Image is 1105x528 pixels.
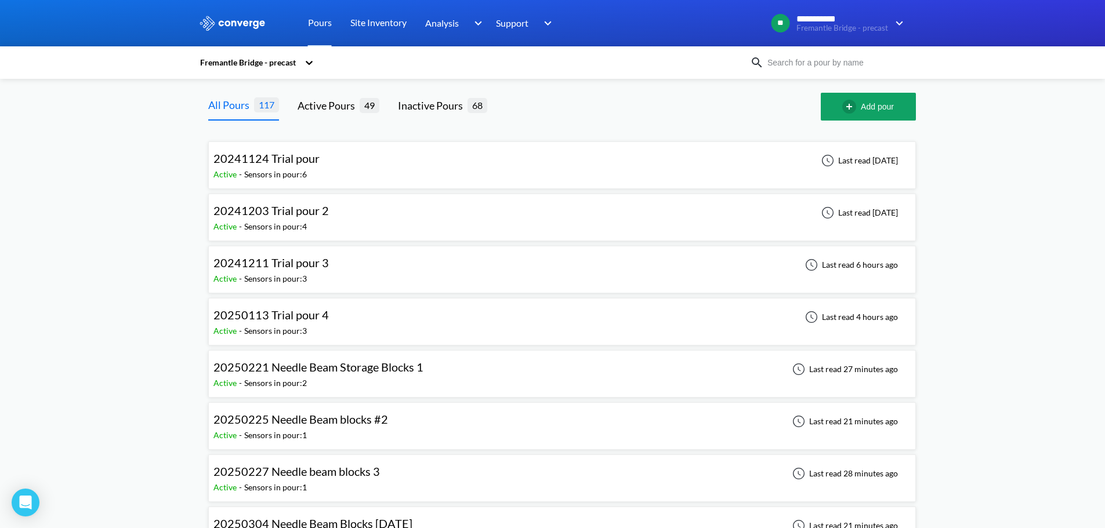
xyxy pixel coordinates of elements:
[786,414,901,428] div: Last read 21 minutes ago
[244,481,307,494] div: Sensors in pour: 1
[244,168,307,181] div: Sensors in pour: 6
[786,467,901,480] div: Last read 28 minutes ago
[213,308,329,322] span: 20250113 Trial pour 4
[815,154,901,167] div: Last read [DATE]
[208,311,916,321] a: 20250113 Trial pour 4Active-Sensors in pour:3Last read 4 hours ago
[213,274,239,283] span: Active
[208,363,916,373] a: 20250221 Needle Beam Storage Blocks 1Active-Sensors in pour:2Last read 27 minutes ago
[213,378,239,388] span: Active
[786,362,901,376] div: Last read 27 minutes ago
[244,325,307,337] div: Sensors in pour: 3
[213,464,380,478] span: 20250227 Needle beam blocks 3
[244,429,307,442] div: Sensors in pour: 1
[821,93,916,121] button: Add pour
[213,412,388,426] span: 20250225 Needle Beam blocks #2
[199,56,299,69] div: Fremantle Bridge - precast
[208,97,254,113] div: All Pours
[750,56,764,70] img: icon-search.svg
[244,377,307,389] div: Sensors in pour: 2
[466,16,485,30] img: downArrow.svg
[360,98,379,112] span: 49
[799,310,901,324] div: Last read 4 hours ago
[12,489,39,516] div: Open Intercom Messenger
[239,326,244,336] span: -
[496,16,528,30] span: Support
[239,378,244,388] span: -
[213,151,320,165] span: 20241124 Trial pour
[239,221,244,231] span: -
[799,258,901,272] div: Last read 6 hours ago
[213,169,239,179] span: Active
[213,360,423,374] span: 20250221 Needle Beam Storage Blocks 1
[796,24,888,32] span: Fremantle Bridge - precast
[425,16,459,30] span: Analysis
[398,97,468,114] div: Inactive Pours
[213,326,239,336] span: Active
[815,206,901,220] div: Last read [DATE]
[208,468,916,478] a: 20250227 Needle beam blocks 3Active-Sensors in pour:1Last read 28 minutes ago
[213,203,329,217] span: 20241203 Trial pour 2
[213,430,239,440] span: Active
[213,221,239,231] span: Active
[254,97,279,112] span: 117
[244,220,307,233] div: Sensors in pour: 4
[764,56,904,69] input: Search for a pour by name
[888,16,907,30] img: downArrow.svg
[298,97,360,114] div: Active Pours
[239,430,244,440] span: -
[537,16,555,30] img: downArrow.svg
[199,16,266,31] img: logo_ewhite.svg
[213,482,239,492] span: Active
[208,155,916,165] a: 20241124 Trial pourActive-Sensors in pour:6Last read [DATE]
[208,207,916,217] a: 20241203 Trial pour 2Active-Sensors in pour:4Last read [DATE]
[208,259,916,269] a: 20241211 Trial pour 3Active-Sensors in pour:3Last read 6 hours ago
[208,416,916,425] a: 20250225 Needle Beam blocks #2Active-Sensors in pour:1Last read 21 minutes ago
[239,274,244,283] span: -
[244,272,307,285] div: Sensors in pour: 3
[842,100,861,114] img: add-circle-outline.svg
[239,169,244,179] span: -
[239,482,244,492] span: -
[468,98,487,112] span: 68
[213,256,329,270] span: 20241211 Trial pour 3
